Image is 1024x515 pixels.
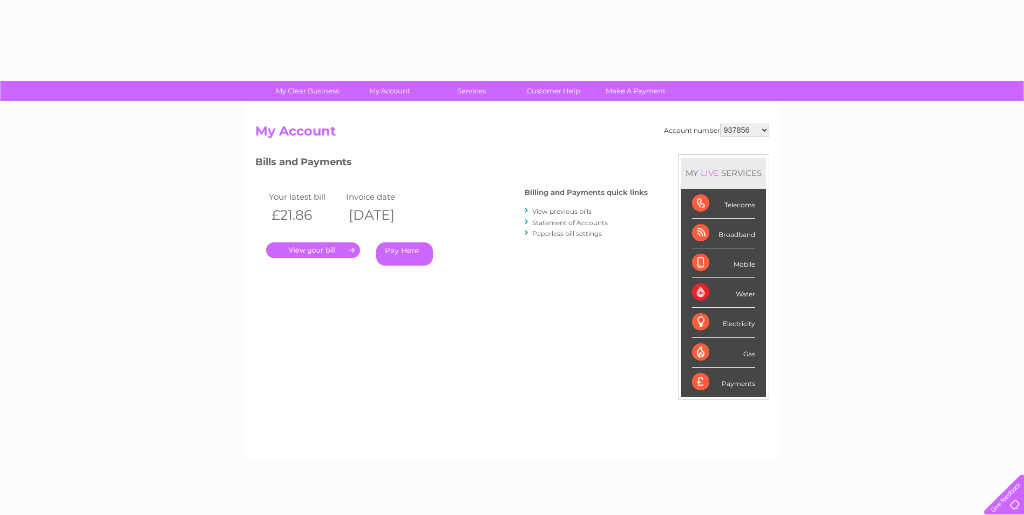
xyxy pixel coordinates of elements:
[427,81,516,101] a: Services
[532,229,602,238] a: Paperless bill settings
[532,219,608,227] a: Statement of Accounts
[255,154,648,173] h3: Bills and Payments
[376,242,433,266] a: Pay Here
[692,338,755,368] div: Gas
[681,158,766,188] div: MY SERVICES
[692,219,755,248] div: Broadband
[266,242,360,258] a: .
[591,81,680,101] a: Make A Payment
[664,124,769,137] div: Account number
[509,81,598,101] a: Customer Help
[266,189,344,204] td: Your latest bill
[345,81,434,101] a: My Account
[692,189,755,219] div: Telecoms
[343,204,421,226] th: [DATE]
[532,207,592,215] a: View previous bills
[692,308,755,337] div: Electricity
[266,204,344,226] th: £21.86
[692,248,755,278] div: Mobile
[263,81,352,101] a: My Clear Business
[525,188,648,196] h4: Billing and Payments quick links
[692,368,755,397] div: Payments
[255,124,769,144] h2: My Account
[343,189,421,204] td: Invoice date
[699,168,721,178] div: LIVE
[692,278,755,308] div: Water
